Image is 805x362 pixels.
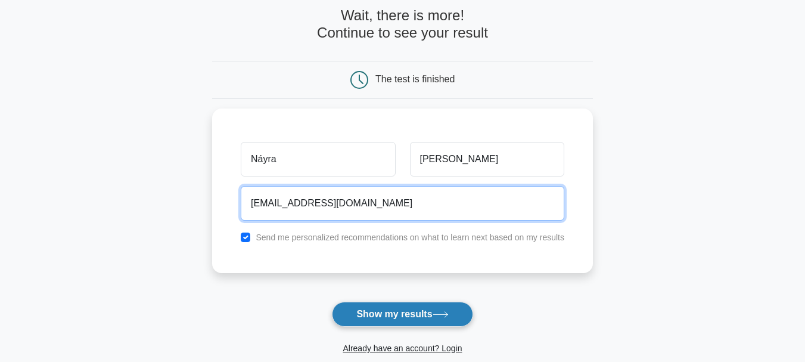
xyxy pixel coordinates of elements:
input: Last name [410,142,564,177]
input: Email [241,186,564,221]
button: Show my results [332,302,473,327]
h4: Wait, there is more! Continue to see your result [212,7,593,42]
div: The test is finished [375,74,455,84]
input: First name [241,142,395,177]
a: Already have an account? Login [343,344,462,353]
label: Send me personalized recommendations on what to learn next based on my results [256,233,564,242]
